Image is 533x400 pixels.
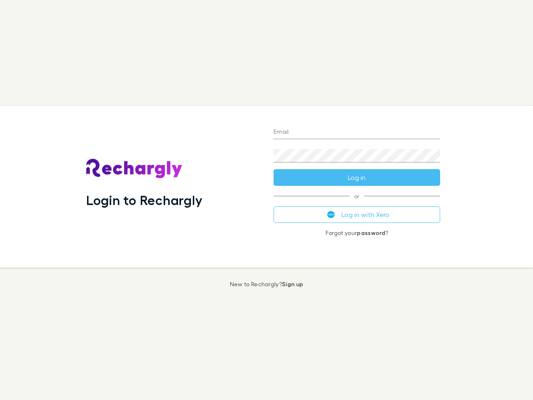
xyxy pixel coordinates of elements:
p: New to Rechargly? [230,281,304,287]
img: Xero's logo [327,211,335,218]
p: Forgot your ? [274,230,440,236]
button: Log in with Xero [274,206,440,223]
h1: Login to Rechargly [86,192,202,208]
img: Rechargly's Logo [86,159,183,179]
a: password [357,229,385,236]
a: Sign up [282,280,303,287]
button: Log in [274,169,440,186]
